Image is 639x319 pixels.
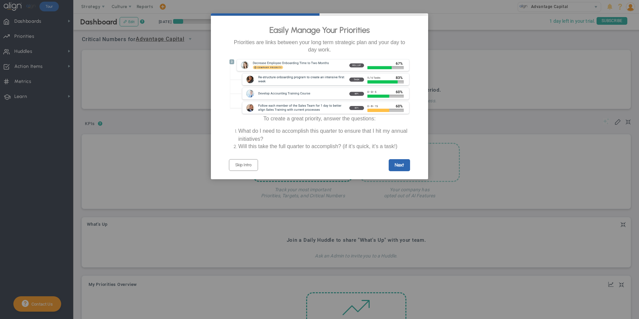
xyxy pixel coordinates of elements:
[238,128,407,141] span: What do I need to accomplish this quarter to ensure that I hit my annual initiatives?
[211,13,319,16] div: current step
[234,39,405,52] span: Priorities are links between your long term strategic plan and your day to day work.
[389,159,410,171] a: Next
[229,159,258,171] a: Skip Intro
[238,143,397,149] span: Will this take the full quarter to accomplish? (if it’s quick, it’s a task!)
[263,116,376,121] span: To create a great priority, answer the questions:
[269,25,370,35] span: Easily Manage Your Priorities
